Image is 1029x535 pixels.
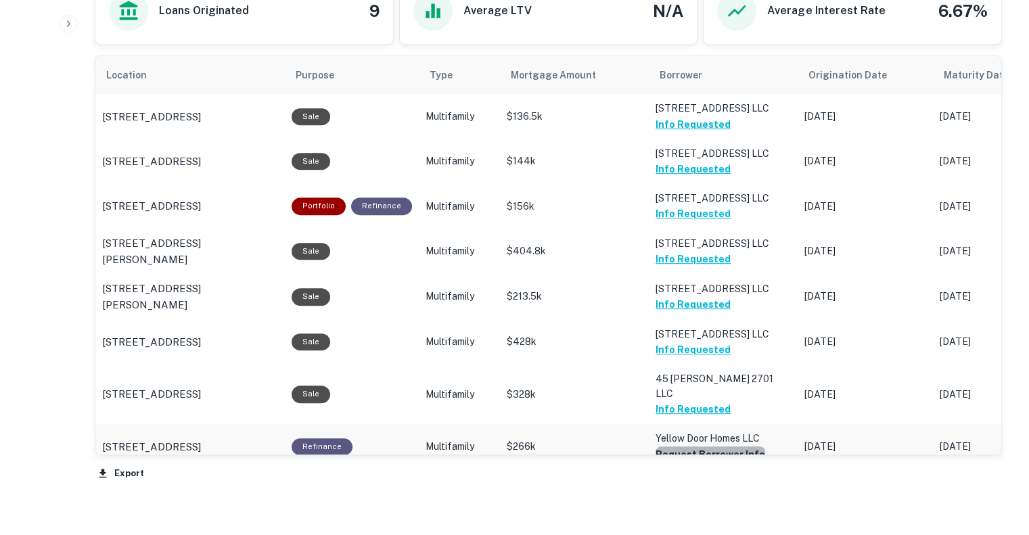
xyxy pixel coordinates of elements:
[656,327,791,342] p: [STREET_ADDRESS] LLC
[292,288,330,305] div: Sale
[656,191,791,206] p: [STREET_ADDRESS] LLC
[95,56,1001,455] div: scrollable content
[798,56,933,94] th: Origination Date
[656,342,731,358] button: Info Requested
[102,386,278,402] a: [STREET_ADDRESS]
[804,440,926,454] p: [DATE]
[656,236,791,251] p: [STREET_ADDRESS] LLC
[102,109,278,125] a: [STREET_ADDRESS]
[292,438,352,455] div: This loan purpose was for refinancing
[292,197,346,214] div: This is a portfolio loan with 2 properties
[944,68,1022,83] div: Maturity dates displayed may be estimated. Please contact the lender for the most accurate maturi...
[426,244,493,258] p: Multifamily
[292,108,330,125] div: Sale
[102,154,278,170] a: [STREET_ADDRESS]
[102,386,201,402] p: [STREET_ADDRESS]
[656,431,791,446] p: Yellow Door Homes LLC
[426,335,493,349] p: Multifamily
[102,334,201,350] p: [STREET_ADDRESS]
[292,243,330,260] div: Sale
[656,371,791,401] p: 45 [PERSON_NAME] 2701 LLC
[656,251,731,267] button: Info Requested
[656,296,731,312] button: Info Requested
[102,198,278,214] a: [STREET_ADDRESS]
[507,388,642,402] p: $328k
[102,198,201,214] p: [STREET_ADDRESS]
[426,440,493,454] p: Multifamily
[511,67,614,83] span: Mortgage Amount
[95,463,147,484] button: Export
[419,56,500,94] th: Type
[500,56,649,94] th: Mortgage Amount
[808,67,905,83] span: Origination Date
[426,110,493,124] p: Multifamily
[656,281,791,296] p: [STREET_ADDRESS] LLC
[102,154,201,170] p: [STREET_ADDRESS]
[804,200,926,214] p: [DATE]
[656,116,731,133] button: Info Requested
[767,3,885,19] h6: Average Interest Rate
[961,383,1029,448] iframe: Chat Widget
[804,388,926,402] p: [DATE]
[351,197,412,214] div: This loan purpose was for refinancing
[507,244,642,258] p: $404.8k
[507,154,642,168] p: $144k
[804,335,926,349] p: [DATE]
[804,154,926,168] p: [DATE]
[102,439,201,455] p: [STREET_ADDRESS]
[95,56,285,94] th: Location
[656,446,765,463] button: Request Borrower Info
[944,68,1009,83] h6: Maturity Date
[656,206,731,222] button: Info Requested
[649,56,798,94] th: Borrower
[426,200,493,214] p: Multifamily
[463,3,532,19] h6: Average LTV
[102,281,278,312] a: [STREET_ADDRESS][PERSON_NAME]
[426,289,493,304] p: Multifamily
[296,67,352,83] span: Purpose
[292,333,330,350] div: Sale
[507,200,642,214] p: $156k
[102,439,278,455] a: [STREET_ADDRESS]
[430,67,470,83] span: Type
[656,161,731,177] button: Info Requested
[102,235,278,267] a: [STREET_ADDRESS][PERSON_NAME]
[656,401,731,417] button: Info Requested
[804,244,926,258] p: [DATE]
[426,388,493,402] p: Multifamily
[507,440,642,454] p: $266k
[507,110,642,124] p: $136.5k
[102,109,201,125] p: [STREET_ADDRESS]
[102,334,278,350] a: [STREET_ADDRESS]
[426,154,493,168] p: Multifamily
[106,67,164,83] span: Location
[656,146,791,161] p: [STREET_ADDRESS] LLC
[804,110,926,124] p: [DATE]
[804,289,926,304] p: [DATE]
[656,101,791,116] p: [STREET_ADDRESS] LLC
[292,153,330,170] div: Sale
[660,67,702,83] span: Borrower
[285,56,419,94] th: Purpose
[292,386,330,402] div: Sale
[507,289,642,304] p: $213.5k
[159,3,249,19] h6: Loans Originated
[507,335,642,349] p: $428k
